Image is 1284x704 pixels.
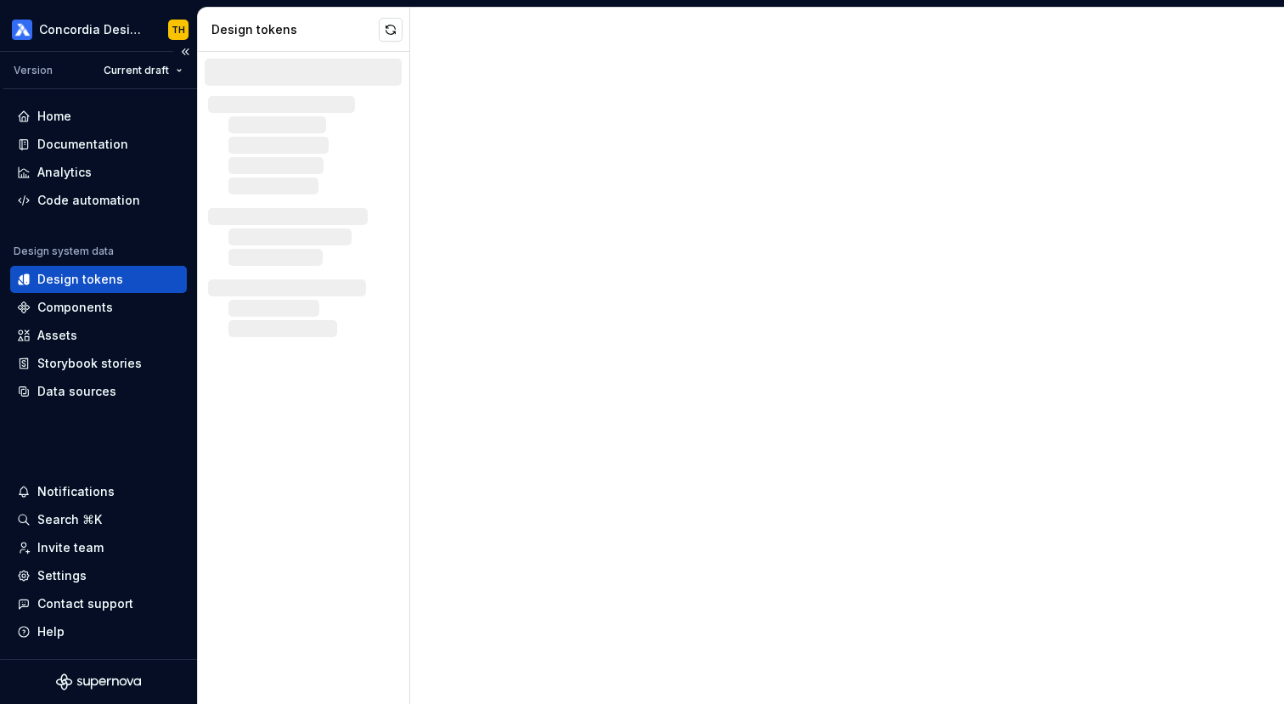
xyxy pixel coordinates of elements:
[37,511,102,528] div: Search ⌘K
[10,294,187,321] a: Components
[10,159,187,186] a: Analytics
[37,136,128,153] div: Documentation
[10,322,187,349] a: Assets
[3,11,194,48] button: Concordia Design SystemTH
[10,266,187,293] a: Design tokens
[10,506,187,533] button: Search ⌘K
[10,562,187,589] a: Settings
[10,618,187,645] button: Help
[10,187,187,214] a: Code automation
[37,383,116,400] div: Data sources
[37,299,113,316] div: Components
[10,378,187,405] a: Data sources
[37,192,140,209] div: Code automation
[10,131,187,158] a: Documentation
[10,478,187,505] button: Notifications
[37,567,87,584] div: Settings
[96,59,190,82] button: Current draft
[172,23,185,37] div: TH
[37,327,77,344] div: Assets
[173,40,197,64] button: Collapse sidebar
[37,108,71,125] div: Home
[37,539,104,556] div: Invite team
[10,103,187,130] a: Home
[211,21,379,38] div: Design tokens
[37,483,115,500] div: Notifications
[37,595,133,612] div: Contact support
[14,245,114,258] div: Design system data
[39,21,148,38] div: Concordia Design System
[14,64,53,77] div: Version
[10,350,187,377] a: Storybook stories
[10,534,187,561] a: Invite team
[37,355,142,372] div: Storybook stories
[37,623,65,640] div: Help
[37,271,123,288] div: Design tokens
[104,64,169,77] span: Current draft
[56,673,141,690] svg: Supernova Logo
[37,164,92,181] div: Analytics
[12,20,32,40] img: 710ec17d-181e-451d-af14-9a91d01c304b.png
[10,590,187,617] button: Contact support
